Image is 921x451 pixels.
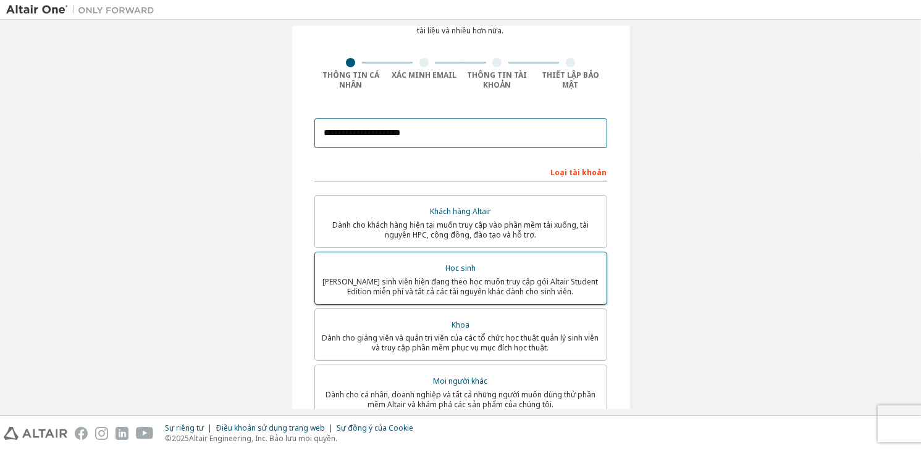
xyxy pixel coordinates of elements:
font: Thiết lập bảo mật [542,70,599,90]
font: Loại tài khoản [551,167,607,178]
font: Khoa [452,320,469,330]
img: instagram.svg [95,427,108,440]
font: Dành cho cá nhân, doanh nghiệp và tất cả những người muốn dùng thử phần mềm Altair và khám phá cá... [326,389,595,410]
font: Dành cho khách hàng hiện tại muốn truy cập vào phần mềm tải xuống, tài nguyên HPC, cộng đồng, đào... [332,220,589,240]
font: © [165,433,172,444]
font: Thông tin tài khoản [467,70,527,90]
font: Thông tin cá nhân [322,70,379,90]
img: linkedin.svg [116,427,128,440]
font: tài liệu và nhiều hơn nữa. [418,25,504,36]
font: Khách hàng Altair [430,206,491,217]
img: facebook.svg [75,427,88,440]
img: youtube.svg [136,427,154,440]
font: 2025 [172,433,189,444]
font: Altair Engineering, Inc. Bảo lưu mọi quyền. [189,433,337,444]
font: Điều khoản sử dụng trang web [216,423,325,433]
font: Sự đồng ý của Cookie [337,423,413,433]
font: Sự riêng tư [165,423,204,433]
img: altair_logo.svg [4,427,67,440]
img: Altair One [6,4,161,16]
font: [PERSON_NAME] sinh viên hiện đang theo học muốn truy cập gói Altair Student Edition miễn phí và t... [323,276,599,297]
font: Dành cho giảng viên và quản trị viên của các tổ chức học thuật quản lý sinh viên và truy cập phần... [322,333,599,353]
font: Mọi người khác [434,376,488,386]
font: Học sinh [445,263,476,273]
font: Xác minh Email [392,70,456,80]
